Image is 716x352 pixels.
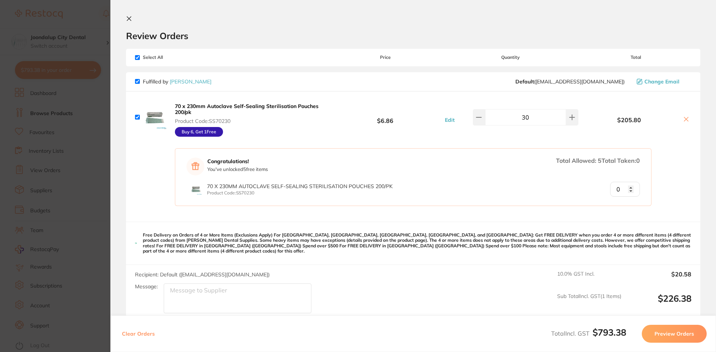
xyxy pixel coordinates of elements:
[143,232,691,254] p: Free Delivery on Orders of 4 or More Items (Exclusions Apply) For [GEOGRAPHIC_DATA], [GEOGRAPHIC_...
[175,103,318,115] b: 70 x 230mm Autoclave Self-Sealing Sterilisation Pouches 200/pk
[644,79,679,85] span: Change Email
[126,30,700,41] h2: Review Orders
[556,158,640,164] div: Total Allowed: Total Taken:
[634,78,691,85] button: Change Email
[636,157,640,164] span: 0
[627,293,691,314] output: $226.38
[190,183,202,195] img: 70 x 230mm Autoclave Self-Sealing Sterilisation Pouches 200/pk
[551,330,626,337] span: Total Incl. GST
[143,105,167,129] img: anJuejlhcA
[515,78,534,85] b: Default
[207,158,268,164] strong: Congratulations!
[515,79,625,85] span: save@adamdental.com.au
[135,283,158,290] label: Message:
[598,157,602,164] span: 5
[330,110,441,124] b: $6.86
[642,325,707,343] button: Preview Orders
[627,271,691,287] output: $20.58
[557,271,621,287] span: 10.0 % GST Incl.
[135,55,210,60] span: Select All
[175,127,223,137] div: Buy 6, Get 1 Free
[580,55,691,60] span: Total
[175,118,327,124] span: Product Code: SS70230
[143,79,211,85] p: Fulfilled by
[593,327,626,338] b: $793.38
[170,78,211,85] a: [PERSON_NAME]
[135,271,270,278] span: Recipient: Default ( [EMAIL_ADDRESS][DOMAIN_NAME] )
[173,103,330,137] button: 70 x 230mm Autoclave Self-Sealing Sterilisation Pouches 200/pk Product Code:SS70230 Buy 6, Get 1Free
[441,55,580,60] span: Quantity
[610,182,640,197] input: Qty
[557,293,621,314] span: Sub Total Incl. GST ( 1 Items)
[120,325,157,343] button: Clear Orders
[443,117,457,123] button: Edit
[207,167,268,172] p: You've unlocked 5 free item s
[330,55,441,60] span: Price
[580,117,678,123] b: $205.80
[207,190,393,196] p: Product Code: SS70230
[207,183,393,190] span: 70 x 230mm Autoclave Self-Sealing Sterilisation Pouches 200/pk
